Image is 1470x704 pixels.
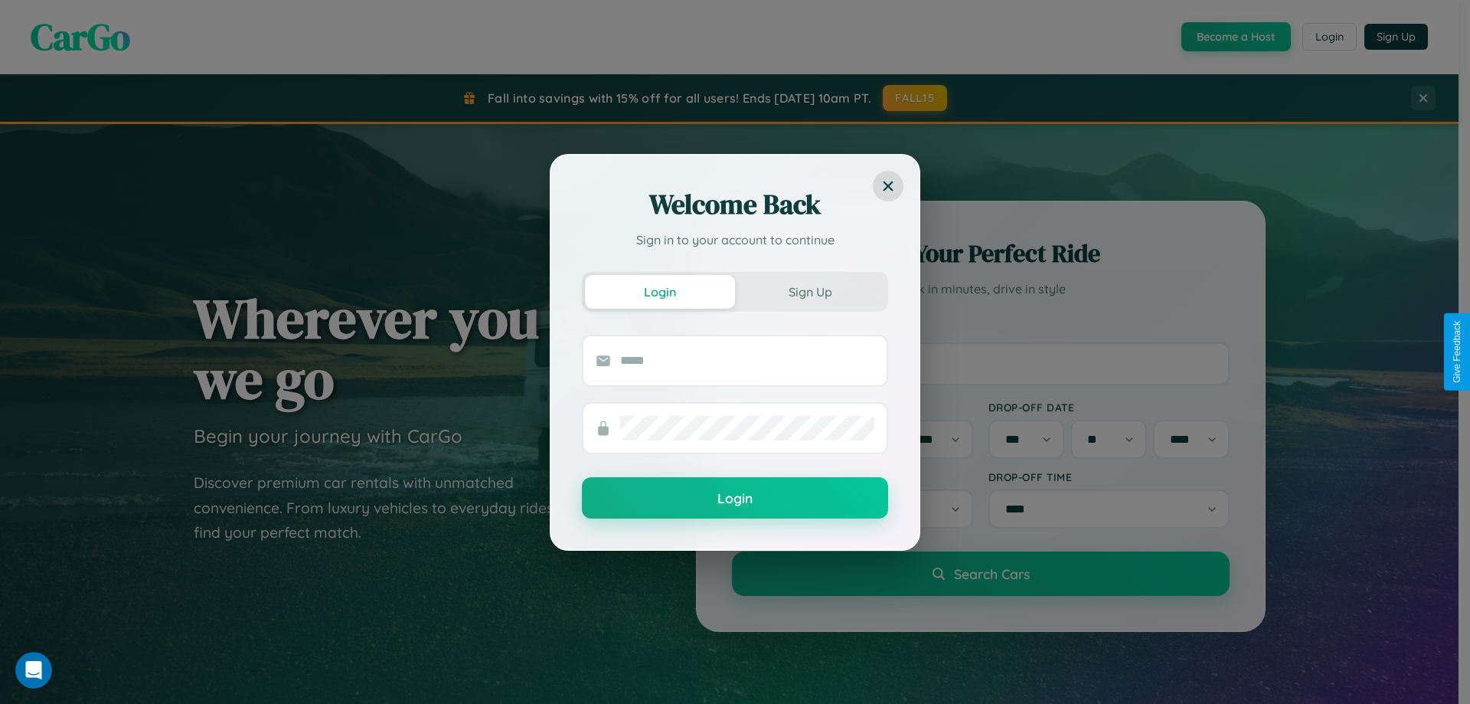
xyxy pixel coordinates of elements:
[582,186,888,223] h2: Welcome Back
[585,275,735,309] button: Login
[15,652,52,689] iframe: Intercom live chat
[582,231,888,249] p: Sign in to your account to continue
[582,477,888,519] button: Login
[1452,321,1462,383] div: Give Feedback
[735,275,885,309] button: Sign Up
